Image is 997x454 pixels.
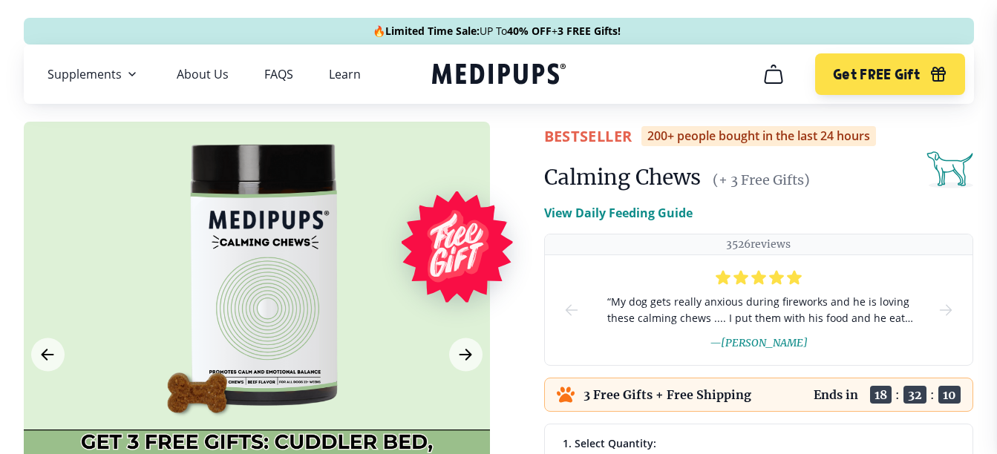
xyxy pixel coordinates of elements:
span: : [930,387,935,402]
a: FAQS [264,67,293,82]
button: prev-slide [563,255,581,365]
span: 18 [870,386,892,404]
button: Previous Image [31,338,65,372]
span: 32 [903,386,926,404]
button: Supplements [48,65,141,83]
p: View Daily Feeding Guide [544,204,693,222]
span: 10 [938,386,961,404]
p: 3526 reviews [726,237,791,251]
button: next-slide [937,255,955,365]
span: BestSeller [544,126,632,146]
div: 1. Select Quantity: [563,436,955,450]
span: — [PERSON_NAME] [710,336,808,349]
a: Medipups [432,60,566,91]
span: 🔥 UP To + [373,24,621,39]
span: (+ 3 Free Gifts) [713,171,810,188]
span: : [895,387,900,402]
h1: Calming Chews [544,164,701,191]
button: Next Image [449,338,483,372]
p: 3 Free Gifts + Free Shipping [584,387,751,402]
p: Ends in [814,387,858,402]
a: About Us [177,67,229,82]
button: Get FREE Gift [815,53,964,95]
span: Get FREE Gift [833,66,920,83]
button: cart [756,56,791,92]
a: Learn [329,67,361,82]
span: Supplements [48,67,122,82]
span: “ My dog gets really anxious during fireworks and he is loving these calming chews .... I put the... [604,294,913,326]
div: 200+ people bought in the last 24 hours [641,126,876,146]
